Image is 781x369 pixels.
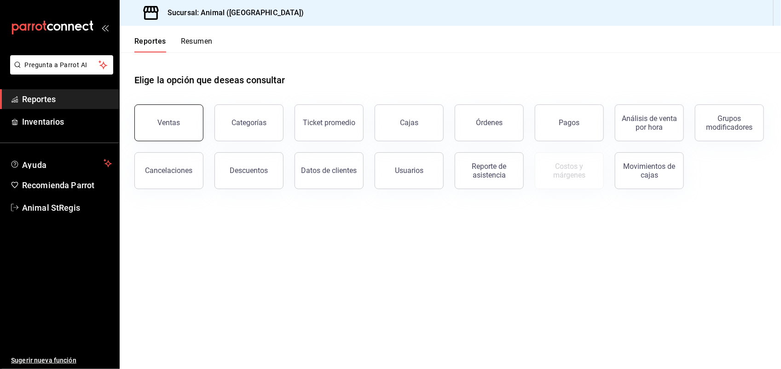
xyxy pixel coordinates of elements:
div: Cancelaciones [145,166,193,175]
font: Inventarios [22,117,64,127]
div: Pagos [559,118,580,127]
div: Grupos modificadores [701,114,758,132]
button: Cancelaciones [134,152,203,189]
font: Reportes [22,94,56,104]
button: open_drawer_menu [101,24,109,31]
div: Categorías [231,118,266,127]
button: Movimientos de cajas [615,152,684,189]
font: Reportes [134,37,166,46]
button: Datos de clientes [295,152,364,189]
button: Ticket promedio [295,104,364,141]
font: Animal StRegis [22,203,80,213]
button: Análisis de venta por hora [615,104,684,141]
span: Ayuda [22,158,100,169]
button: Reporte de asistencia [455,152,524,189]
button: Descuentos [214,152,283,189]
div: Ticket promedio [303,118,355,127]
button: Cajas [375,104,444,141]
font: Sugerir nueva función [11,357,76,364]
span: Pregunta a Parrot AI [25,60,99,70]
button: Categorías [214,104,283,141]
a: Pregunta a Parrot AI [6,67,113,76]
div: Reporte de asistencia [461,162,518,179]
font: Recomienda Parrot [22,180,94,190]
button: Contrata inventarios para ver este reporte [535,152,604,189]
button: Pregunta a Parrot AI [10,55,113,75]
div: Descuentos [230,166,268,175]
div: Cajas [400,118,418,127]
h3: Sucursal: Animal ([GEOGRAPHIC_DATA]) [160,7,304,18]
div: Usuarios [395,166,423,175]
div: Costos y márgenes [541,162,598,179]
button: Resumen [181,37,213,52]
button: Usuarios [375,152,444,189]
button: Órdenes [455,104,524,141]
div: Datos de clientes [301,166,357,175]
div: Ventas [158,118,180,127]
h1: Elige la opción que deseas consultar [134,73,285,87]
button: Ventas [134,104,203,141]
div: Movimientos de cajas [621,162,678,179]
button: Grupos modificadores [695,104,764,141]
div: Órdenes [476,118,503,127]
button: Pagos [535,104,604,141]
div: Análisis de venta por hora [621,114,678,132]
div: Pestañas de navegación [134,37,213,52]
